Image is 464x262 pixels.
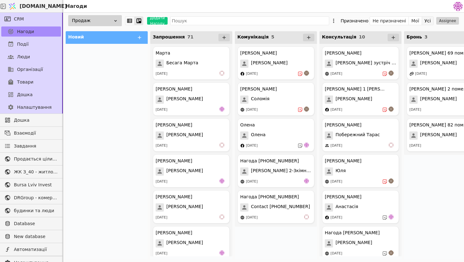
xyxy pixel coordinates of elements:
h2: Нагоди [63,3,87,10]
div: [DATE] [156,71,167,77]
div: МартаБесага Марта[DATE]vi [153,46,230,80]
button: Не призначені [370,16,409,25]
img: Logo [8,0,17,12]
div: [DATE] [415,71,427,77]
span: Нагоди [17,28,34,35]
span: Contact [PHONE_NUMBER] [251,203,310,212]
div: [PERSON_NAME]Соломія[DATE]an [237,82,314,116]
div: Олена [240,122,255,128]
div: [DATE] [330,107,342,113]
span: 5 [271,34,274,39]
img: de [304,143,309,148]
div: [PERSON_NAME]Анастасія[DATE]de [322,190,399,224]
div: [PERSON_NAME][PERSON_NAME][DATE]de [153,82,230,116]
img: online-store.svg [325,251,329,256]
div: [DATE] [246,107,258,113]
div: Нагода [PERSON_NAME][PERSON_NAME][DATE]an [322,226,399,259]
img: de [304,178,309,183]
span: [PERSON_NAME] зустріч 13.08 [336,60,396,68]
div: [DATE] [156,143,167,148]
span: Події [17,41,29,48]
div: ОленаОлена[DATE]de [237,118,314,152]
span: New database [14,233,58,240]
span: [PERSON_NAME] [420,60,457,68]
img: vi [219,143,224,148]
button: Усі [422,16,433,25]
div: [DATE] [330,215,342,220]
img: vi [219,214,224,219]
div: [DATE] [409,143,421,148]
img: an [389,107,394,112]
span: Bursa Lviv Invest [14,182,58,188]
a: Організації [1,64,61,74]
a: Події [1,39,61,49]
a: Дошка [1,90,61,100]
img: an [304,71,309,76]
div: [DATE] [246,71,258,77]
span: Юля [336,167,346,176]
div: Нагода [PHONE_NUMBER] [240,194,299,200]
div: [PERSON_NAME][PERSON_NAME][DATE]vi [153,190,230,224]
div: Нагода [PHONE_NUMBER] [240,158,299,164]
div: Призначено [341,16,368,25]
span: Комунікація [237,34,269,39]
img: online-store.svg [240,108,245,112]
div: [PERSON_NAME] [325,50,361,56]
div: Нагода [PERSON_NAME] [325,230,380,236]
img: facebook.svg [325,215,329,220]
span: [PERSON_NAME] [420,131,457,140]
span: Олена [251,131,265,140]
div: [PERSON_NAME] [156,122,192,128]
img: an [389,71,394,76]
span: Анастасія [336,203,358,212]
div: [DATE] [330,251,342,256]
input: Пошук [170,16,329,25]
img: an [304,107,309,112]
div: [PERSON_NAME]Побережний Тарас[DATE]vi [322,118,399,152]
img: online-store.svg [325,72,329,76]
div: [DATE] [409,107,421,113]
div: [PERSON_NAME][PERSON_NAME][DATE]de [153,154,230,188]
div: [PERSON_NAME] [156,194,192,200]
a: Дошка [1,115,61,125]
img: affiliate-program.svg [409,72,414,76]
div: [PERSON_NAME] [156,158,192,164]
div: [PERSON_NAME] 1 [PERSON_NAME] [325,86,385,92]
img: online-store.svg [240,179,245,184]
span: Організації [17,66,43,73]
div: [DATE] [246,143,258,148]
span: Бронь [407,34,422,39]
span: Бесага Марта [166,60,198,68]
span: [PERSON_NAME] [251,60,288,68]
div: [DATE] [156,251,167,256]
button: Мої [409,16,422,25]
span: Автоматизації [14,246,58,253]
a: [DOMAIN_NAME] [6,0,63,12]
img: de [219,107,224,112]
span: Дошка [17,91,33,98]
div: [DATE] [156,179,167,184]
span: будинки та люди [14,207,58,214]
div: [PERSON_NAME] [325,194,361,200]
div: [PERSON_NAME] [156,86,192,92]
span: [PERSON_NAME] [336,96,372,104]
img: de [219,250,224,255]
span: Новий [68,34,84,39]
a: Автоматизації [1,244,61,254]
div: [PERSON_NAME] [325,158,361,164]
a: Люди [1,52,61,62]
button: Assignee [436,17,459,25]
span: [DOMAIN_NAME] [20,3,67,10]
span: Побережний Тарас [336,131,380,140]
a: CRM [1,14,61,24]
img: online-store.svg [325,179,329,184]
img: vi [219,71,224,76]
div: [PERSON_NAME][PERSON_NAME][DATE]de [153,226,230,259]
span: ЖК З_40 - житлова та комерційна нерухомість класу Преміум [14,169,58,175]
span: [PERSON_NAME] [336,239,372,247]
img: an [389,250,394,255]
img: de [389,214,394,219]
span: Продається цілий будинок [PERSON_NAME] нерухомість [14,156,58,162]
span: 3 [425,34,428,39]
div: [DATE] [246,215,258,220]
